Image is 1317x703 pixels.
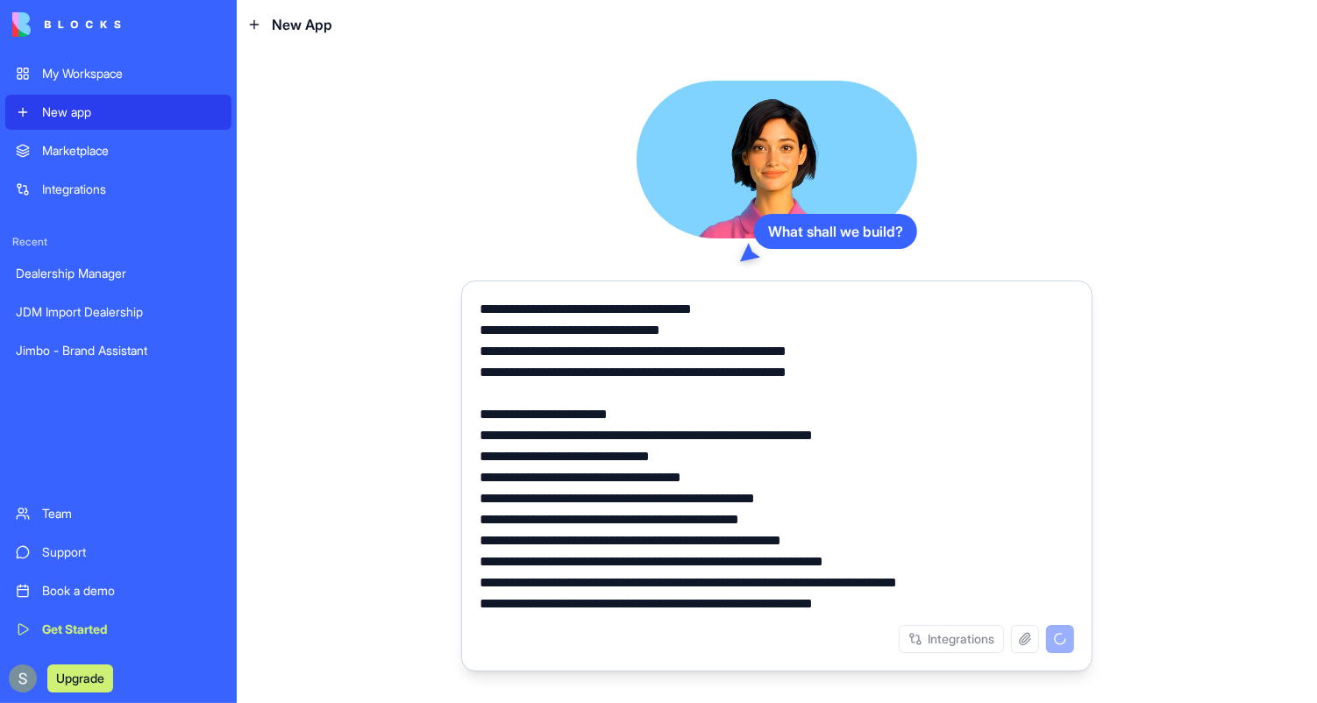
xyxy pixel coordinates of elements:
a: Book a demo [5,573,231,608]
a: Support [5,535,231,570]
span: New App [272,14,332,35]
span: Recent [5,235,231,249]
img: ACg8ocKnDTHbS00rqwWSHQfXf8ia04QnQtz5EDX_Ef5UNrjqV-k=s96-c [9,664,37,692]
div: JDM Import Dealership [16,303,221,321]
div: New app [42,103,221,121]
a: New app [5,95,231,130]
a: Integrations [5,172,231,207]
a: JDM Import Dealership [5,295,231,330]
div: Book a demo [42,582,221,600]
a: My Workspace [5,56,231,91]
a: Get Started [5,612,231,647]
a: Jimbo - Brand Assistant [5,333,231,368]
a: Dealership Manager [5,256,231,291]
a: Marketplace [5,133,231,168]
div: Support [42,543,221,561]
a: Upgrade [47,669,113,686]
div: Jimbo - Brand Assistant [16,342,221,359]
div: Integrations [42,181,221,198]
a: Team [5,496,231,531]
div: What shall we build? [754,214,917,249]
button: Upgrade [47,664,113,692]
div: Team [42,505,221,522]
img: logo [12,12,121,37]
div: Dealership Manager [16,265,221,282]
div: My Workspace [42,65,221,82]
div: Marketplace [42,142,221,160]
div: Get Started [42,621,221,638]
